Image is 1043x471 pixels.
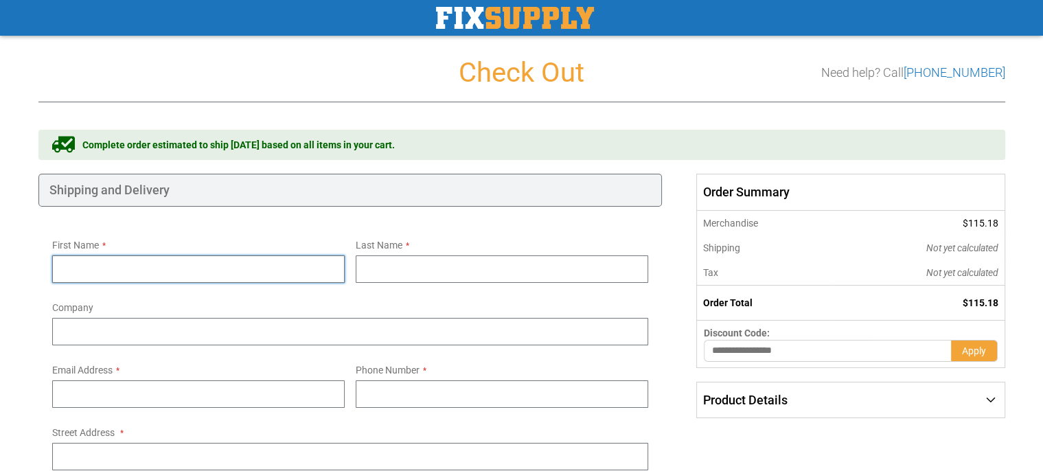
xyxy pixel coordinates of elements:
span: Last Name [356,240,402,251]
span: Not yet calculated [926,267,998,278]
span: Company [52,302,93,313]
a: [PHONE_NUMBER] [904,65,1005,80]
h1: Check Out [38,58,1005,88]
span: Email Address [52,365,113,376]
th: Tax [697,260,834,286]
span: Complete order estimated to ship [DATE] based on all items in your cart. [82,138,395,152]
span: Order Summary [696,174,1005,211]
span: $115.18 [963,297,998,308]
button: Apply [951,340,998,362]
img: Fix Industrial Supply [436,7,594,29]
div: Shipping and Delivery [38,174,663,207]
span: Phone Number [356,365,420,376]
span: Discount Code: [704,328,770,338]
span: Not yet calculated [926,242,998,253]
span: Shipping [703,242,740,253]
h3: Need help? Call [821,66,1005,80]
strong: Order Total [703,297,753,308]
span: First Name [52,240,99,251]
span: Street Address [52,427,115,438]
th: Merchandise [697,211,834,235]
span: $115.18 [963,218,998,229]
a: store logo [436,7,594,29]
span: Product Details [703,393,788,407]
span: Apply [962,345,986,356]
